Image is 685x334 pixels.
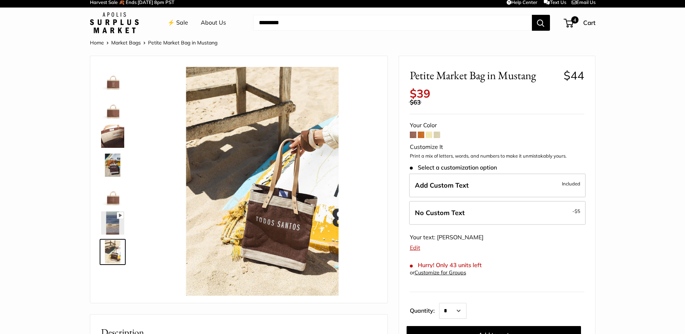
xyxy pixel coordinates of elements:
[410,120,584,131] div: Your Color
[90,12,139,33] img: Apolis: Surplus Market
[410,234,484,241] span: Your text: [PERSON_NAME]
[571,16,578,23] span: 4
[575,208,580,214] span: $5
[410,301,439,319] label: Quantity:
[253,15,532,31] input: Search...
[101,154,124,177] img: Petite Market Bag in Mustang
[100,239,126,265] a: Petite Market Bag in Mustang
[572,207,580,215] span: -
[410,86,430,100] span: $39
[111,39,141,46] a: Market Bags
[100,123,126,149] a: Petite Market Bag in Mustang
[100,65,126,91] a: Petite Market Bag in Mustang
[410,244,420,251] a: Edit
[410,142,584,153] div: Customize It
[564,68,584,82] span: $44
[410,268,466,278] div: or
[532,15,550,31] button: Search
[148,39,217,46] span: Petite Market Bag in Mustang
[90,39,104,46] a: Home
[148,67,376,296] img: Petite Market Bag in Mustang
[583,19,595,26] span: Cart
[101,211,124,235] img: Petite Market Bag in Mustang
[564,17,595,29] a: 4 Cart
[410,153,584,160] p: Print a mix of letters, words, and numbers to make it unmistakably yours.
[410,98,421,106] span: $63
[201,17,226,28] a: About Us
[101,240,124,264] img: Petite Market Bag in Mustang
[100,181,126,207] a: Petite Market Bag in Mustang
[100,94,126,120] a: Petite Market Bag in Mustang
[410,69,558,82] span: Petite Market Bag in Mustang
[100,152,126,178] a: Petite Market Bag in Mustang
[415,181,469,189] span: Add Custom Text
[168,17,188,28] a: ⚡️ Sale
[101,96,124,119] img: Petite Market Bag in Mustang
[410,164,497,171] span: Select a customization option
[410,262,482,269] span: Hurry! Only 43 units left
[101,125,124,148] img: Petite Market Bag in Mustang
[409,174,586,197] label: Add Custom Text
[101,67,124,90] img: Petite Market Bag in Mustang
[415,269,466,276] a: Customize for Groups
[409,201,586,225] label: Leave Blank
[415,209,465,217] span: No Custom Text
[562,179,580,188] span: Included
[90,38,217,47] nav: Breadcrumb
[100,210,126,236] a: Petite Market Bag in Mustang
[101,183,124,206] img: Petite Market Bag in Mustang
